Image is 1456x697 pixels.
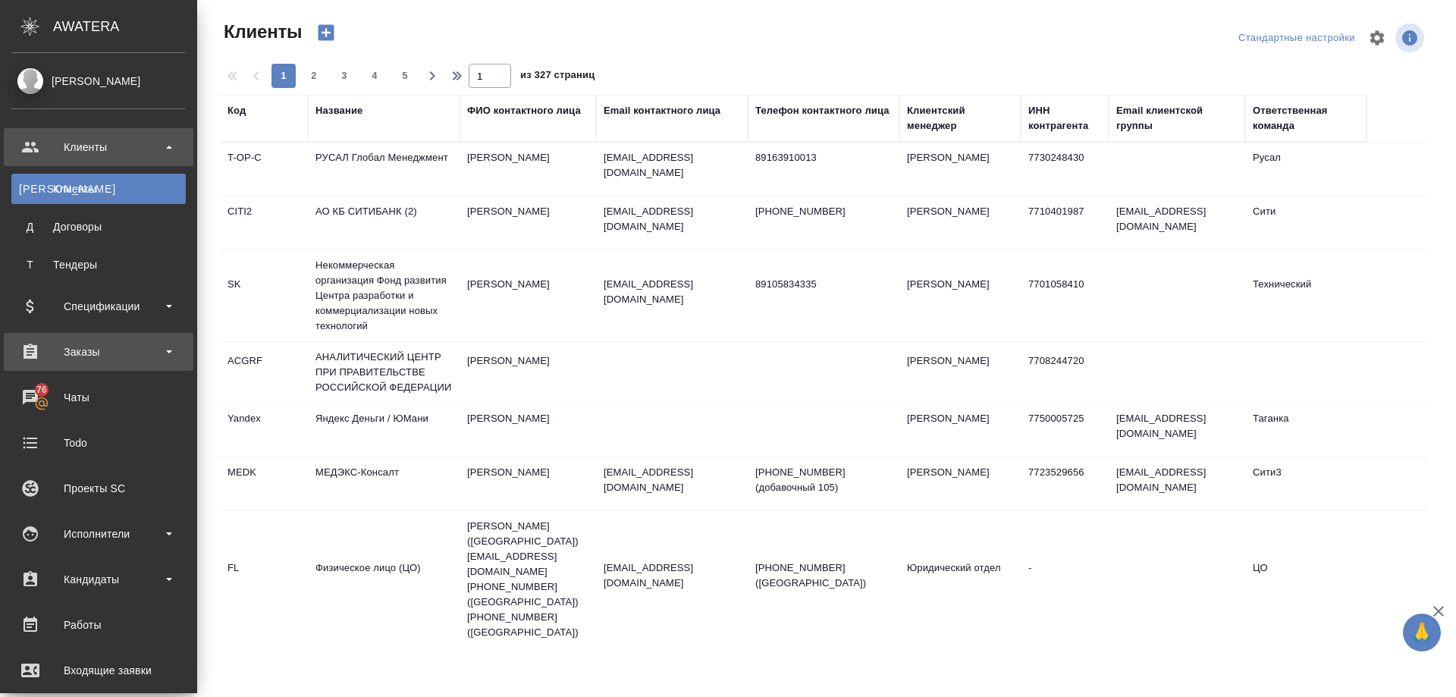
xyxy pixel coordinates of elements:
[1021,403,1109,457] td: 7750005725
[220,143,308,196] td: T-OP-C
[302,64,326,88] button: 2
[1245,457,1367,510] td: Сити3
[4,651,193,689] a: Входящие заявки
[19,219,178,234] div: Договоры
[11,212,186,242] a: ДДоговоры
[460,346,596,399] td: [PERSON_NAME]
[460,403,596,457] td: [PERSON_NAME]
[755,103,890,118] div: Телефон контактного лица
[11,614,186,636] div: Работы
[755,465,892,495] p: [PHONE_NUMBER] (добавочный 105)
[308,553,460,606] td: Физическое лицо (ЦО)
[460,269,596,322] td: [PERSON_NAME]
[308,20,344,46] button: Создать
[308,196,460,250] td: АО КБ СИТИБАНК (2)
[1245,553,1367,606] td: ЦО
[1403,614,1441,651] button: 🙏
[308,457,460,510] td: МЕДЭКС-Консалт
[460,457,596,510] td: [PERSON_NAME]
[899,269,1021,322] td: [PERSON_NAME]
[53,11,197,42] div: AWATERA
[899,196,1021,250] td: [PERSON_NAME]
[460,196,596,250] td: [PERSON_NAME]
[1253,103,1359,133] div: Ответственная команда
[1021,143,1109,196] td: 7730248430
[308,403,460,457] td: Яндекс Деньги / ЮМани
[460,511,596,648] td: [PERSON_NAME] ([GEOGRAPHIC_DATA]) [EMAIL_ADDRESS][DOMAIN_NAME] [PHONE_NUMBER] ([GEOGRAPHIC_DATA])...
[220,346,308,399] td: ACGRF
[1109,196,1245,250] td: [EMAIL_ADDRESS][DOMAIN_NAME]
[907,103,1013,133] div: Клиентский менеджер
[604,277,740,307] p: [EMAIL_ADDRESS][DOMAIN_NAME]
[11,659,186,682] div: Входящие заявки
[1109,457,1245,510] td: [EMAIL_ADDRESS][DOMAIN_NAME]
[1245,403,1367,457] td: Таганка
[604,204,740,234] p: [EMAIL_ADDRESS][DOMAIN_NAME]
[460,143,596,196] td: [PERSON_NAME]
[1109,403,1245,457] td: [EMAIL_ADDRESS][DOMAIN_NAME]
[755,204,892,219] p: [PHONE_NUMBER]
[220,553,308,606] td: FL
[1359,20,1395,56] span: Настроить таблицу
[315,103,362,118] div: Название
[604,150,740,181] p: [EMAIL_ADDRESS][DOMAIN_NAME]
[899,457,1021,510] td: [PERSON_NAME]
[308,143,460,196] td: РУСАЛ Глобал Менеджмент
[11,523,186,545] div: Исполнители
[308,342,460,403] td: АНАЛИТИЧЕСКИЙ ЦЕНТР ПРИ ПРАВИТЕЛЬСТВЕ РОССИЙСКОЙ ФЕДЕРАЦИИ
[1409,617,1435,648] span: 🙏
[604,465,740,495] p: [EMAIL_ADDRESS][DOMAIN_NAME]
[220,20,302,44] span: Клиенты
[1028,103,1101,133] div: ИНН контрагента
[11,477,186,500] div: Проекты SC
[755,560,892,591] p: [PHONE_NUMBER] ([GEOGRAPHIC_DATA])
[11,432,186,454] div: Todo
[308,250,460,341] td: Некоммерческая организация Фонд развития Центра разработки и коммерциализации новых технологий
[11,568,186,591] div: Кандидаты
[1245,269,1367,322] td: Технический
[302,68,326,83] span: 2
[1021,346,1109,399] td: 7708244720
[755,150,892,165] p: 89163910013
[899,346,1021,399] td: [PERSON_NAME]
[19,257,178,272] div: Тендеры
[393,68,417,83] span: 5
[220,403,308,457] td: Yandex
[520,66,595,88] span: из 327 страниц
[11,250,186,280] a: ТТендеры
[11,174,186,204] a: [PERSON_NAME]Клиенты
[393,64,417,88] button: 5
[755,277,892,292] p: 89105834335
[4,606,193,644] a: Работы
[220,269,308,322] td: SK
[11,341,186,363] div: Заказы
[220,196,308,250] td: CITI2
[1235,27,1359,50] div: split button
[1395,24,1427,52] span: Посмотреть информацию
[1021,553,1109,606] td: -
[227,103,246,118] div: Код
[4,378,193,416] a: 76Чаты
[19,181,178,196] div: Клиенты
[11,136,186,159] div: Клиенты
[604,103,720,118] div: Email контактного лица
[332,64,356,88] button: 3
[1021,196,1109,250] td: 7710401987
[362,64,387,88] button: 4
[11,295,186,318] div: Спецификации
[11,73,186,89] div: [PERSON_NAME]
[899,403,1021,457] td: [PERSON_NAME]
[1245,196,1367,250] td: Сити
[604,560,740,591] p: [EMAIL_ADDRESS][DOMAIN_NAME]
[899,553,1021,606] td: Юридический отдел
[1021,457,1109,510] td: 7723529656
[1116,103,1238,133] div: Email клиентской группы
[220,457,308,510] td: MEDK
[362,68,387,83] span: 4
[332,68,356,83] span: 3
[1245,143,1367,196] td: Русал
[11,386,186,409] div: Чаты
[1021,269,1109,322] td: 7701058410
[4,424,193,462] a: Todo
[899,143,1021,196] td: [PERSON_NAME]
